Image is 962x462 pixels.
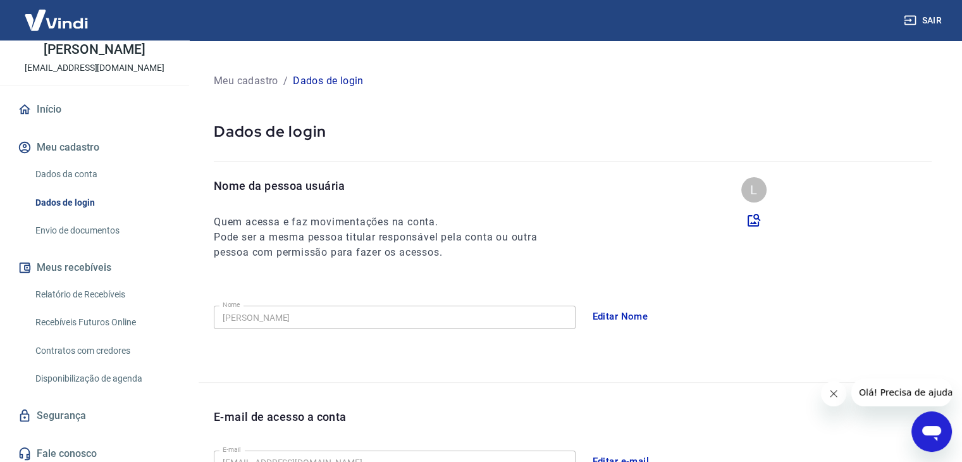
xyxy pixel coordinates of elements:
iframe: Botão para abrir a janela de mensagens [911,411,952,452]
iframe: Fechar mensagem [821,381,846,406]
h6: Quem acessa e faz movimentações na conta. [214,215,560,230]
button: Editar Nome [586,303,655,330]
p: [PERSON_NAME] [44,43,145,56]
a: Dados da conta [30,161,174,187]
p: [EMAIL_ADDRESS][DOMAIN_NAME] [25,61,164,75]
p: Meu cadastro [214,73,278,89]
a: Envio de documentos [30,218,174,244]
a: Contratos com credores [30,338,174,364]
p: Dados de login [293,73,364,89]
h6: Pode ser a mesma pessoa titular responsável pela conta ou outra pessoa com permissão para fazer o... [214,230,560,260]
iframe: Mensagem da empresa [851,378,952,406]
button: Meu cadastro [15,134,174,161]
a: Relatório de Recebíveis [30,282,174,308]
button: Sair [901,9,947,32]
a: Segurança [15,402,174,430]
p: Nome da pessoa usuária [214,177,560,194]
label: Nome [223,300,240,309]
p: E-mail de acesso a conta [214,408,347,425]
a: Dados de login [30,190,174,216]
a: Início [15,96,174,123]
a: Recebíveis Futuros Online [30,309,174,335]
span: Olá! Precisa de ajuda? [8,9,106,19]
label: E-mail [223,445,240,454]
p: Dados de login [214,122,932,141]
button: Meus recebíveis [15,254,174,282]
p: / [283,73,288,89]
div: L [741,177,767,203]
img: Vindi [15,1,97,39]
a: Disponibilização de agenda [30,366,174,392]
